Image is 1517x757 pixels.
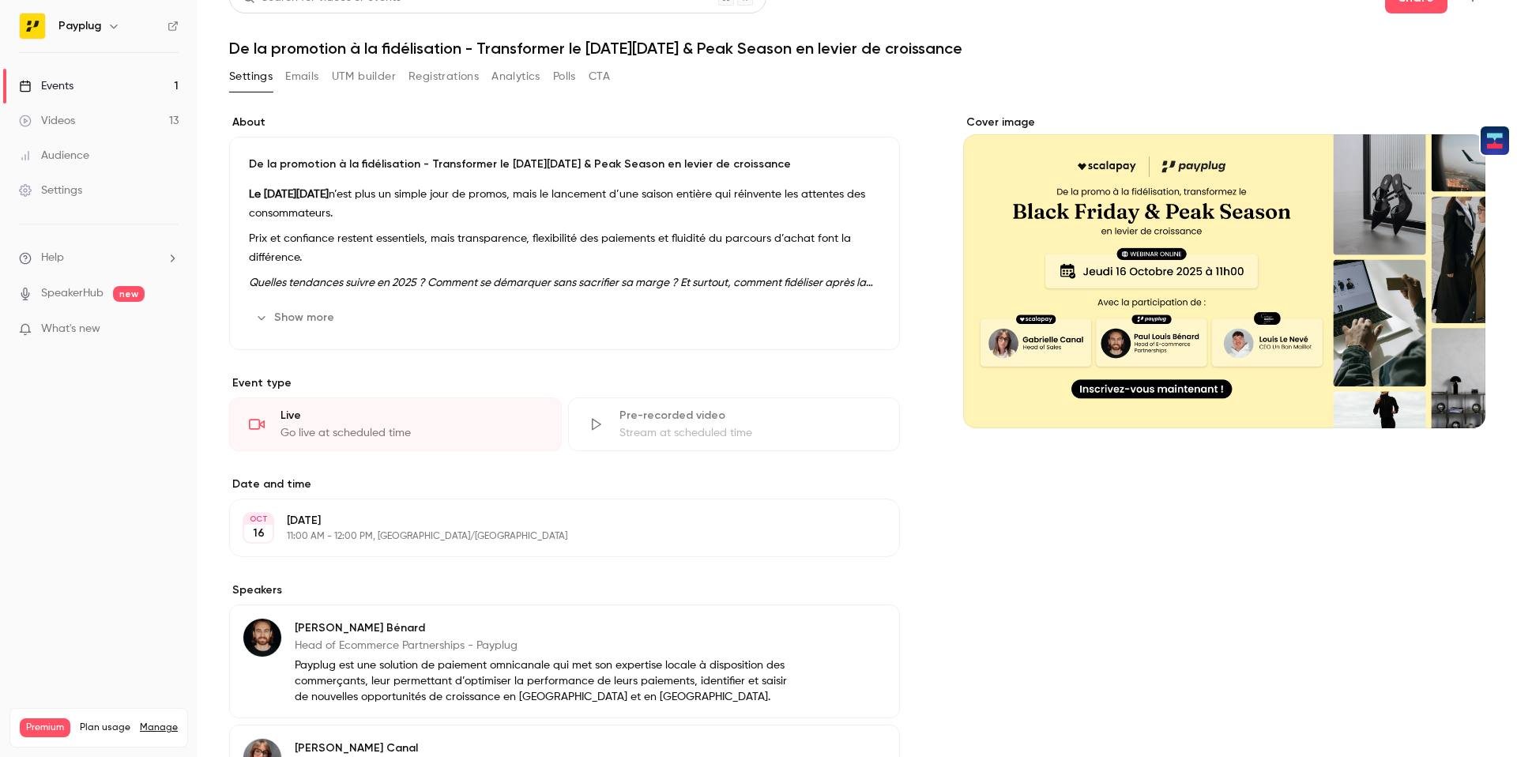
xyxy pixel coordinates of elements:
p: Prix et confiance restent essentiels, mais transparence, flexibilité des paiements et fluidité du... [249,229,880,267]
em: Quelles tendances suivre en 2025 ? Comment se démarquer sans sacrifier sa marge ? Et surtout, com... [249,277,873,307]
span: Premium [20,718,70,737]
div: OCT [244,514,273,525]
img: Payplug [20,13,45,39]
div: Go live at scheduled time [280,425,542,441]
h1: De la promotion à la fidélisation - Transformer le [DATE][DATE] & Peak Season en levier de croiss... [229,39,1485,58]
div: Videos [19,113,75,129]
div: Audience [19,148,89,164]
button: UTM builder [332,64,396,89]
label: About [229,115,900,130]
div: Events [19,78,73,94]
div: Pre-recorded videoStream at scheduled time [568,397,901,451]
span: What's new [41,321,100,337]
p: [DATE] [287,513,816,529]
a: Manage [140,721,178,734]
div: Pre-recorded video [619,408,881,424]
div: LiveGo live at scheduled time [229,397,562,451]
label: Speakers [229,582,900,598]
strong: Le [DATE][DATE] [249,189,329,200]
label: Date and time [229,476,900,492]
button: CTA [589,64,610,89]
button: Registrations [408,64,479,89]
img: Paul-Louis Bénard [243,619,281,657]
p: 16 [253,525,265,541]
section: Cover image [963,115,1485,428]
iframe: Noticeable Trigger [160,322,179,337]
li: help-dropdown-opener [19,250,179,266]
label: Cover image [963,115,1485,130]
p: Event type [229,375,900,391]
p: n’est plus un simple jour de promos, mais le lancement d’une saison entière qui réinvente les att... [249,185,880,223]
p: [PERSON_NAME] Bénard [295,620,797,636]
span: Plan usage [80,721,130,734]
div: Stream at scheduled time [619,425,881,441]
div: Settings [19,183,82,198]
div: Paul-Louis Bénard[PERSON_NAME] BénardHead of Ecommerce Partnerships - PayplugPayplug est une solu... [229,604,900,718]
button: Emails [285,64,318,89]
p: 11:00 AM - 12:00 PM, [GEOGRAPHIC_DATA]/[GEOGRAPHIC_DATA] [287,530,816,543]
span: new [113,286,145,302]
div: Live [280,408,542,424]
button: Show more [249,305,344,330]
button: Analytics [491,64,540,89]
a: SpeakerHub [41,285,104,302]
p: De la promotion à la fidélisation - Transformer le [DATE][DATE] & Peak Season en levier de croiss... [249,156,880,172]
p: Head of Ecommerce Partnerships - Payplug [295,638,797,653]
button: Settings [229,64,273,89]
p: [PERSON_NAME] Canal [295,740,797,756]
h6: Payplug [58,18,101,34]
span: Help [41,250,64,266]
p: Payplug est une solution de paiement omnicanale qui met son expertise locale à disposition des co... [295,657,797,705]
button: Polls [553,64,576,89]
